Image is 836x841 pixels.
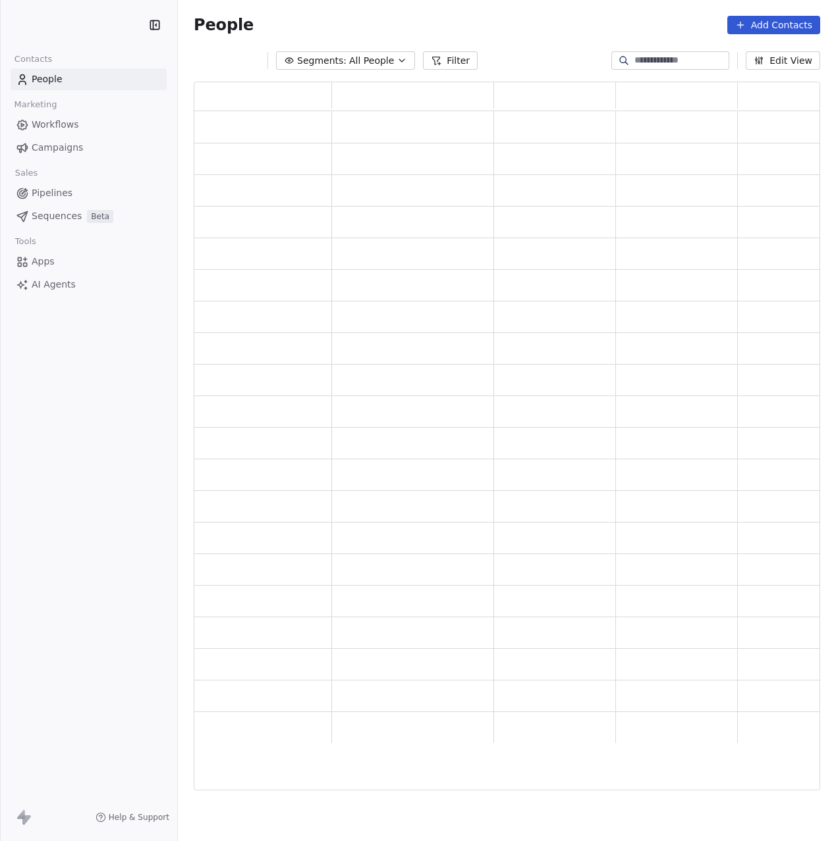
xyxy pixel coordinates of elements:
[32,209,82,223] span: Sequences
[32,118,79,132] span: Workflows
[423,51,478,70] button: Filter
[109,812,169,823] span: Help & Support
[727,16,820,34] button: Add Contacts
[96,812,169,823] a: Help & Support
[87,210,113,223] span: Beta
[11,182,167,204] a: Pipelines
[11,274,167,295] a: AI Agents
[11,137,167,159] a: Campaigns
[349,54,394,68] span: All People
[11,114,167,136] a: Workflows
[11,68,167,90] a: People
[32,72,63,86] span: People
[9,49,58,69] span: Contacts
[32,186,72,200] span: Pipelines
[11,205,167,227] a: SequencesBeta
[11,251,167,272] a: Apps
[9,232,42,251] span: Tools
[297,54,347,68] span: Segments:
[32,141,83,155] span: Campaigns
[9,95,63,115] span: Marketing
[9,163,43,183] span: Sales
[32,278,76,292] span: AI Agents
[194,15,254,35] span: People
[746,51,820,70] button: Edit View
[32,255,55,268] span: Apps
